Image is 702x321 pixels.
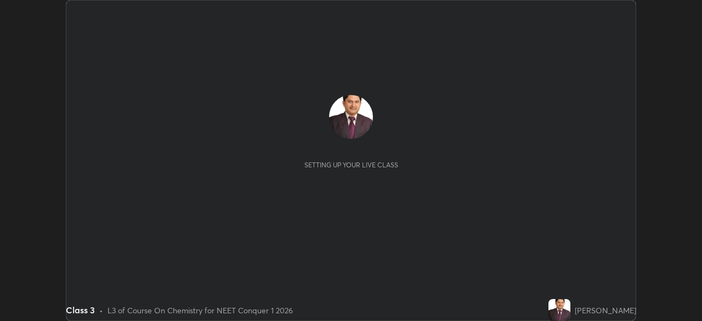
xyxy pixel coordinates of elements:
[329,95,373,139] img: 682439f971974016be8beade0d312caf.jpg
[548,299,570,321] img: 682439f971974016be8beade0d312caf.jpg
[575,305,636,316] div: [PERSON_NAME]
[99,305,103,316] div: •
[66,303,95,317] div: Class 3
[304,161,398,169] div: Setting up your live class
[107,305,293,316] div: L3 of Course On Chemistry for NEET Conquer 1 2026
